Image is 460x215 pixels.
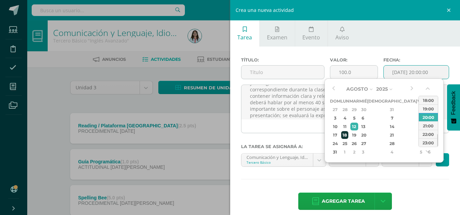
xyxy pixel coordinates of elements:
[419,138,438,147] div: 23:00
[367,97,417,105] th: [DEMOGRAPHIC_DATA]
[372,140,412,147] div: 28
[241,57,324,62] label: Título:
[350,131,358,139] div: 19
[419,113,438,121] div: 20:00
[418,131,424,139] div: 22
[341,114,348,122] div: 4
[349,97,359,105] th: Mar
[359,97,367,105] th: Mié
[341,106,348,113] div: 28
[328,20,356,47] a: Aviso
[330,57,378,62] label: Valor:
[360,140,366,147] div: 27
[241,144,449,149] label: La tarea se asignará a:
[360,114,366,122] div: 6
[341,140,348,147] div: 25
[419,104,438,113] div: 19:00
[230,20,259,47] a: Tarea
[350,106,358,113] div: 29
[418,148,424,156] div: 5
[376,86,388,92] span: 2025
[372,148,412,156] div: 4
[384,66,449,79] input: Fecha de entrega
[295,20,328,47] a: Evento
[340,97,349,105] th: Lun
[260,20,295,47] a: Examen
[447,84,460,130] button: Feedback - Mostrar encuesta
[350,140,358,147] div: 26
[331,148,339,156] div: 31
[372,114,412,122] div: 7
[360,148,366,156] div: 3
[360,106,366,113] div: 30
[330,66,378,79] input: Puntos máximos
[372,123,412,130] div: 14
[267,34,287,41] span: Examen
[247,154,308,160] div: Comunicación y Lenguaje, Idioma Extranjero 'Inglés Avanzado'
[331,140,339,147] div: 24
[302,34,320,41] span: Evento
[241,154,326,166] a: Comunicación y Lenguaje, Idioma Extranjero 'Inglés Avanzado'Tercero Básico
[450,91,457,115] span: Feedback
[341,123,348,130] div: 11
[322,193,365,210] span: Agregar tarea
[350,114,358,122] div: 5
[419,96,438,104] div: 18:00
[237,34,252,41] span: Tarea
[417,97,425,105] th: Vie
[341,131,348,139] div: 18
[418,140,424,147] div: 29
[331,106,339,113] div: 27
[360,123,366,130] div: 13
[247,160,308,165] div: Tercero Básico
[360,131,366,139] div: 20
[418,123,424,130] div: 15
[331,123,339,130] div: 10
[372,131,412,139] div: 21
[418,114,424,122] div: 8
[350,123,358,130] div: 12
[372,106,412,113] div: 31
[341,148,348,156] div: 1
[419,130,438,138] div: 22:00
[418,106,424,113] div: 1
[383,57,449,62] label: Fecha:
[350,148,358,156] div: 2
[330,97,340,105] th: Dom
[331,114,339,122] div: 3
[335,34,349,41] span: Aviso
[331,131,339,139] div: 17
[346,86,368,92] span: Agosto
[241,66,324,79] input: Título
[419,121,438,130] div: 21:00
